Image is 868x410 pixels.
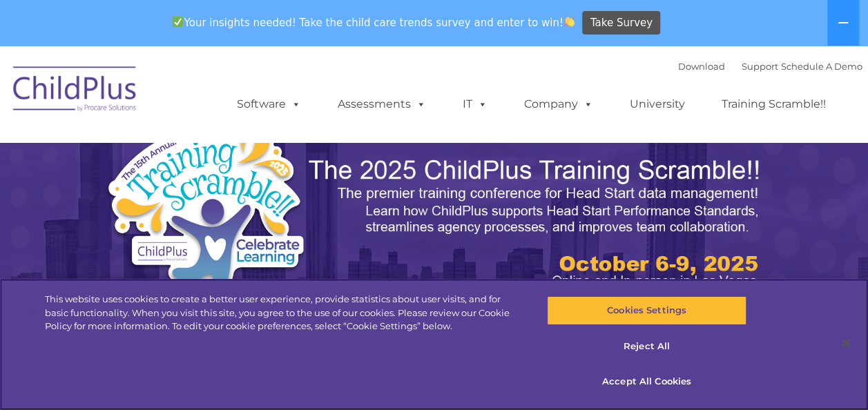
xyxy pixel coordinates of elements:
[45,293,521,333] div: This website uses cookies to create a better user experience, provide statistics about user visit...
[616,90,699,118] a: University
[590,11,653,35] span: Take Survey
[324,90,440,118] a: Assessments
[547,332,746,361] button: Reject All
[6,57,144,126] img: ChildPlus by Procare Solutions
[173,17,183,27] img: ✅
[781,61,862,72] a: Schedule A Demo
[564,17,575,27] img: 👏
[547,367,746,396] button: Accept All Cookies
[192,148,251,158] span: Phone number
[678,61,725,72] a: Download
[708,90,840,118] a: Training Scramble!!
[167,9,581,36] span: Your insights needed! Take the child care trends survey and enter to win!
[582,11,660,35] a: Take Survey
[742,61,778,72] a: Support
[510,90,607,118] a: Company
[547,296,746,325] button: Cookies Settings
[192,91,234,101] span: Last name
[831,328,861,358] button: Close
[449,90,501,118] a: IT
[223,90,315,118] a: Software
[678,61,862,72] font: |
